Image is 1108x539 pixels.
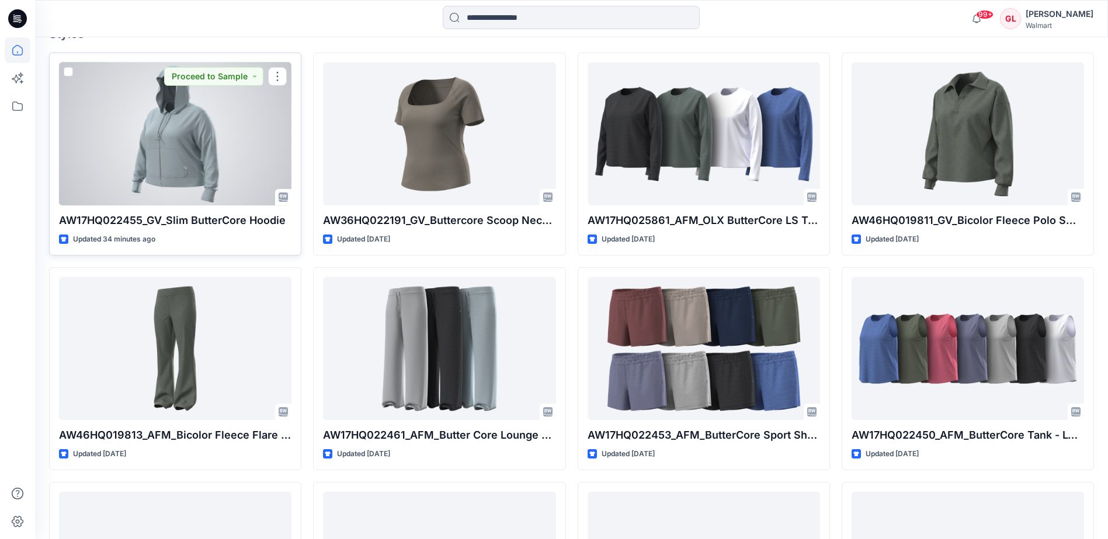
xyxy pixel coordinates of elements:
p: AW46HQ019811_GV_Bicolor Fleece Polo Sweatshirt [852,212,1084,229]
a: AW46HQ019811_GV_Bicolor Fleece Polo Sweatshirt [852,62,1084,205]
a: AW17HQ022453_AFM_ButterCore Sport Short w/ Update [588,277,820,420]
p: Updated 34 minutes ago [73,233,155,246]
a: AW36HQ022191_GV_Buttercore Scoop Neck Fitted Tee [323,62,555,205]
a: AW46HQ019813_AFM_Bicolor Fleece Flare Pant [59,277,291,420]
div: [PERSON_NAME] [1026,7,1093,21]
p: AW17HQ022450_AFM_ButterCore Tank - LY Carryover [852,427,1084,443]
p: Updated [DATE] [602,233,655,246]
p: Updated [DATE] [602,448,655,460]
p: AW17HQ022455_GV_Slim ButterCore Hoodie [59,212,291,229]
p: AW17HQ025861_AFM_OLX ButterCore LS Tee [588,212,820,229]
p: Updated [DATE] [337,233,390,246]
p: Updated [DATE] [866,448,919,460]
p: Updated [DATE] [866,233,919,246]
span: 99+ [976,10,994,19]
div: GL [1000,8,1021,29]
a: AW17HQ022450_AFM_ButterCore Tank - LY Carryover [852,277,1084,420]
p: Updated [DATE] [337,448,390,460]
a: AW17HQ022455_GV_Slim ButterCore Hoodie [59,62,291,205]
p: AW17HQ022453_AFM_ButterCore Sport Short w/ Update [588,427,820,443]
p: AW17HQ022461_AFM_Butter Core Lounge Pant [323,427,555,443]
p: Updated [DATE] [73,448,126,460]
p: AW36HQ022191_GV_Buttercore Scoop Neck Fitted Tee [323,212,555,229]
a: AW17HQ022461_AFM_Butter Core Lounge Pant [323,277,555,420]
div: Walmart [1026,21,1093,30]
a: AW17HQ025861_AFM_OLX ButterCore LS Tee [588,62,820,205]
p: AW46HQ019813_AFM_Bicolor Fleece Flare Pant [59,427,291,443]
